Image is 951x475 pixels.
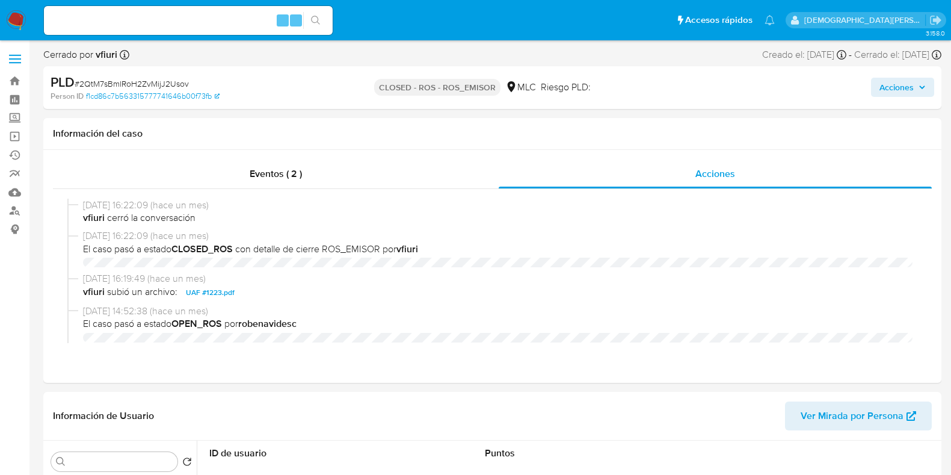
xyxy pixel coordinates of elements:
span: El caso pasó a estado por [83,317,913,331]
button: Volver al orden por defecto [182,457,192,470]
span: Eventos ( 2 ) [250,167,302,181]
button: Acciones [871,78,934,97]
span: [DATE] 16:19:49 (hace un mes) [83,272,913,285]
button: UAF #1223.pdf [180,285,241,300]
a: f1cd86c7b563315777741646b00f73fb [86,91,220,102]
a: Salir [929,14,942,26]
a: Notificaciones [765,15,775,25]
dt: ID de usuario [209,447,381,460]
span: - [849,48,852,61]
span: Ver Mirada por Persona [801,402,903,430]
h1: Información de Usuario [53,410,154,422]
span: Acciones [879,78,914,97]
input: Buscar usuario o caso... [44,13,333,28]
b: vfiuri [93,48,117,61]
span: [DATE] 16:22:09 (hace un mes) [83,229,913,243]
span: s [294,14,298,26]
span: Riesgo PLD: [541,81,611,94]
span: Accesos rápidos [685,14,752,26]
button: Ver Mirada por Persona [785,402,932,430]
span: UAF #1223.pdf [186,285,235,300]
dt: Puntos [485,447,657,460]
div: MLC [505,81,536,94]
span: subió un archivo: [107,285,177,300]
b: vfiuri [83,285,105,300]
b: CLOSED_ROS [171,242,233,256]
span: El caso pasó a estado con detalle de cierre ROS_EMISOR por [83,243,913,256]
b: Person ID [51,91,84,102]
span: Acciones [695,167,735,181]
span: Alt [278,14,288,26]
span: cerró la conversación [83,211,913,225]
span: [DATE] 16:22:09 (hace un mes) [83,199,913,212]
span: LOW [591,80,611,94]
span: # 2QtM7sBmlRoH2ZvMijJ2Usov [75,78,189,90]
input: Buscar [68,457,173,468]
h1: Información del caso [53,128,932,140]
b: robenavidesc [238,317,297,331]
b: OPEN_ROS [171,317,222,331]
p: cristian.porley@mercadolibre.com [804,14,926,26]
button: Buscar [56,457,66,467]
div: Cerrado el: [DATE] [854,48,941,61]
p: CLOSED - ROS - ROS_EMISOR [374,79,500,96]
button: search-icon [303,12,328,29]
b: PLD [51,72,75,92]
span: [DATE] 14:52:38 (hace un mes) [83,305,913,318]
div: Creado el: [DATE] [762,48,846,61]
b: vfiuri [83,211,107,225]
span: Cerrado por [43,48,117,61]
b: vfiuri [396,242,418,256]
